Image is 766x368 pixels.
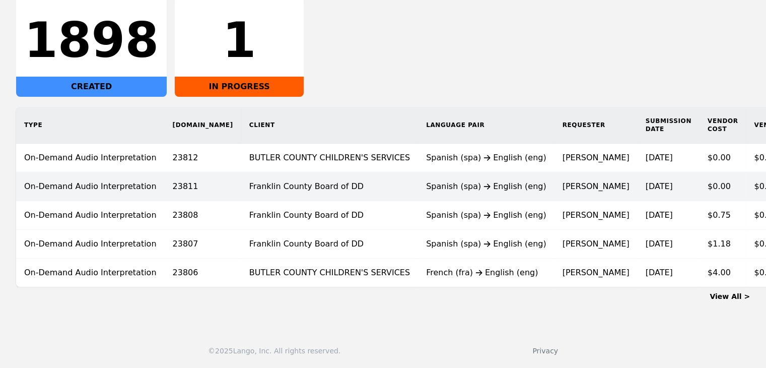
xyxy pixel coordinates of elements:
a: Privacy [532,347,558,355]
td: $4.00 [700,259,746,287]
td: Franklin County Board of DD [241,172,418,201]
th: Client [241,107,418,144]
time: [DATE] [645,239,672,249]
td: On-Demand Audio Interpretation [16,172,165,201]
td: 23807 [165,230,241,259]
td: On-Demand Audio Interpretation [16,201,165,230]
time: [DATE] [645,153,672,162]
td: BUTLER COUNTY CHILDREN'S SERVICES [241,259,418,287]
td: [PERSON_NAME] [554,259,638,287]
td: [PERSON_NAME] [554,144,638,172]
th: Requester [554,107,638,144]
td: $0.00 [700,144,746,172]
th: Language Pair [418,107,554,144]
div: CREATED [16,77,167,97]
td: $0.00 [700,172,746,201]
td: Franklin County Board of DD [241,201,418,230]
time: [DATE] [645,181,672,191]
a: View All > [710,292,750,300]
td: 23812 [165,144,241,172]
td: 23808 [165,201,241,230]
th: Type [16,107,165,144]
td: $1.18 [700,230,746,259]
div: Spanish (spa) English (eng) [426,152,546,164]
td: 23806 [165,259,241,287]
td: [PERSON_NAME] [554,201,638,230]
td: On-Demand Audio Interpretation [16,230,165,259]
div: 1 [183,16,296,65]
th: Submission Date [637,107,699,144]
td: On-Demand Audio Interpretation [16,259,165,287]
td: $0.75 [700,201,746,230]
td: [PERSON_NAME] [554,230,638,259]
th: [DOMAIN_NAME] [165,107,241,144]
time: [DATE] [645,268,672,277]
div: IN PROGRESS [175,77,304,97]
td: BUTLER COUNTY CHILDREN'S SERVICES [241,144,418,172]
td: Franklin County Board of DD [241,230,418,259]
div: Spanish (spa) English (eng) [426,180,546,193]
th: Vendor Cost [700,107,746,144]
td: On-Demand Audio Interpretation [16,144,165,172]
div: Spanish (spa) English (eng) [426,238,546,250]
time: [DATE] [645,210,672,220]
td: 23811 [165,172,241,201]
div: © 2025 Lango, Inc. All rights reserved. [208,346,340,356]
td: [PERSON_NAME] [554,172,638,201]
div: Spanish (spa) English (eng) [426,209,546,221]
div: French (fra) English (eng) [426,267,546,279]
div: 1898 [24,16,159,65]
